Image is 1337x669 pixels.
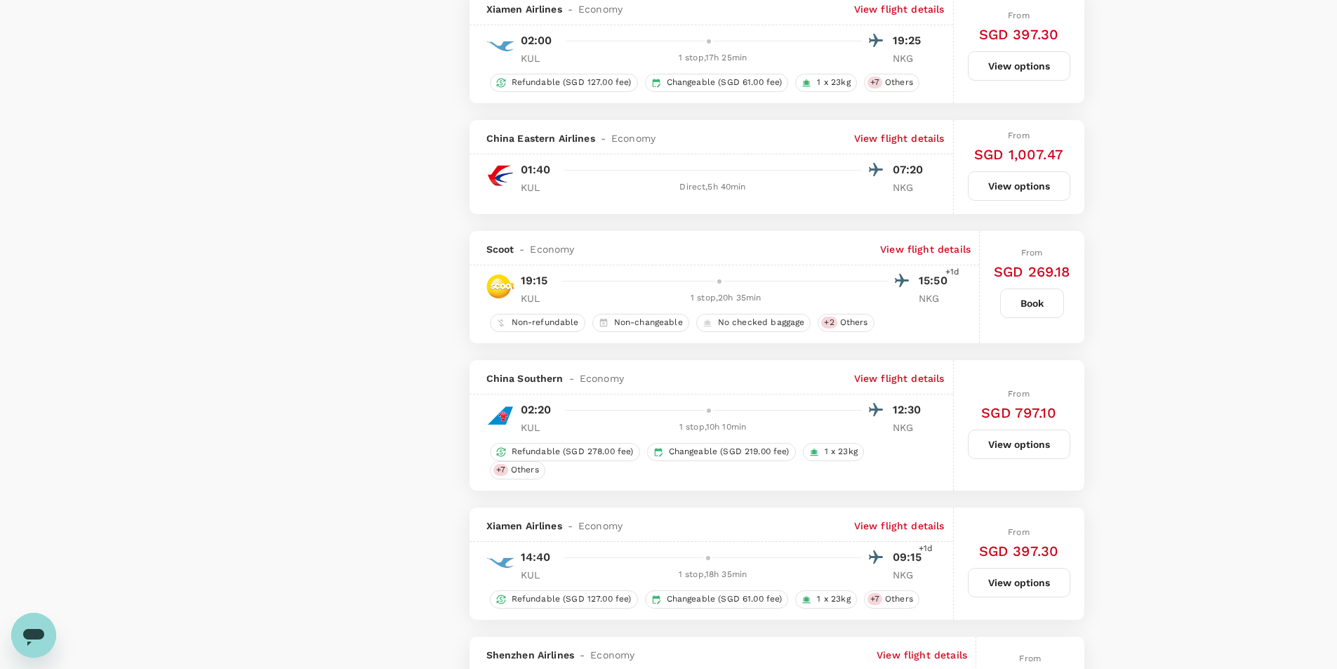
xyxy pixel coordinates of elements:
[608,317,689,329] span: Non-changeable
[506,593,637,605] span: Refundable (SGD 127.00 fee)
[486,131,595,145] span: China Eastern Airlines
[486,242,514,256] span: Scoot
[530,242,574,256] span: Economy
[521,32,552,49] p: 02:00
[1008,389,1030,399] span: From
[564,180,862,194] div: Direct , 5h 40min
[968,171,1070,201] button: View options
[879,77,919,88] span: Others
[574,648,590,662] span: -
[919,291,954,305] p: NKG
[893,402,928,418] p: 12:30
[1021,248,1043,258] span: From
[864,74,919,92] div: +7Others
[821,317,837,329] span: + 2
[490,590,638,609] div: Refundable (SGD 127.00 fee)
[486,402,514,430] img: CZ
[506,77,637,88] span: Refundable (SGD 127.00 fee)
[486,648,575,662] span: Shenzhen Airlines
[663,446,795,458] span: Changeable (SGD 219.00 fee)
[486,161,514,190] img: MU
[486,2,562,16] span: Xiamen Airlines
[979,23,1059,46] h6: SGD 397.30
[979,540,1059,562] h6: SGD 397.30
[564,291,889,305] div: 1 stop , 20h 35min
[795,74,856,92] div: 1 x 23kg
[647,443,796,461] div: Changeable (SGD 219.00 fee)
[521,161,551,178] p: 01:40
[974,143,1063,166] h6: SGD 1,007.47
[893,420,928,435] p: NKG
[864,590,919,609] div: +7Others
[590,648,634,662] span: Economy
[1000,289,1064,318] button: Book
[919,272,954,289] p: 15:50
[562,2,578,16] span: -
[514,242,530,256] span: -
[521,568,556,582] p: KUL
[696,314,811,332] div: No checked baggage
[854,519,945,533] p: View flight details
[505,464,545,476] span: Others
[893,51,928,65] p: NKG
[968,568,1070,597] button: View options
[893,161,928,178] p: 07:20
[968,430,1070,459] button: View options
[578,519,623,533] span: Economy
[486,32,514,60] img: MF
[578,2,623,16] span: Economy
[506,446,639,458] span: Refundable (SGD 278.00 fee)
[490,443,640,461] div: Refundable (SGD 278.00 fee)
[880,242,971,256] p: View flight details
[564,51,862,65] div: 1 stop , 17h 25min
[493,464,508,476] span: + 7
[521,402,552,418] p: 02:20
[834,317,874,329] span: Others
[521,180,556,194] p: KUL
[994,260,1070,283] h6: SGD 269.18
[562,519,578,533] span: -
[1008,131,1030,140] span: From
[564,371,580,385] span: -
[580,371,624,385] span: Economy
[712,317,811,329] span: No checked baggage
[795,590,856,609] div: 1 x 23kg
[486,549,514,577] img: MF
[490,461,545,479] div: +7Others
[854,2,945,16] p: View flight details
[893,180,928,194] p: NKG
[486,371,564,385] span: China Southern
[981,402,1056,424] h6: SGD 797.10
[1008,11,1030,20] span: From
[486,519,562,533] span: Xiamen Airlines
[919,542,933,556] span: +1d
[968,51,1070,81] button: View options
[521,291,556,305] p: KUL
[661,77,788,88] span: Changeable (SGD 61.00 fee)
[521,420,556,435] p: KUL
[645,74,789,92] div: Changeable (SGD 61.00 fee)
[945,265,959,279] span: +1d
[879,593,919,605] span: Others
[1019,654,1041,663] span: From
[867,593,882,605] span: + 7
[490,74,638,92] div: Refundable (SGD 127.00 fee)
[11,613,56,658] iframe: Button to launch messaging window
[818,314,874,332] div: +2Others
[877,648,967,662] p: View flight details
[854,131,945,145] p: View flight details
[867,77,882,88] span: + 7
[521,549,551,566] p: 14:40
[661,593,788,605] span: Changeable (SGD 61.00 fee)
[893,549,928,566] p: 09:15
[521,51,556,65] p: KUL
[506,317,585,329] span: Non-refundable
[611,131,656,145] span: Economy
[486,272,514,300] img: TR
[811,593,856,605] span: 1 x 23kg
[592,314,689,332] div: Non-changeable
[490,314,585,332] div: Non-refundable
[564,568,862,582] div: 1 stop , 18h 35min
[645,590,789,609] div: Changeable (SGD 61.00 fee)
[893,568,928,582] p: NKG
